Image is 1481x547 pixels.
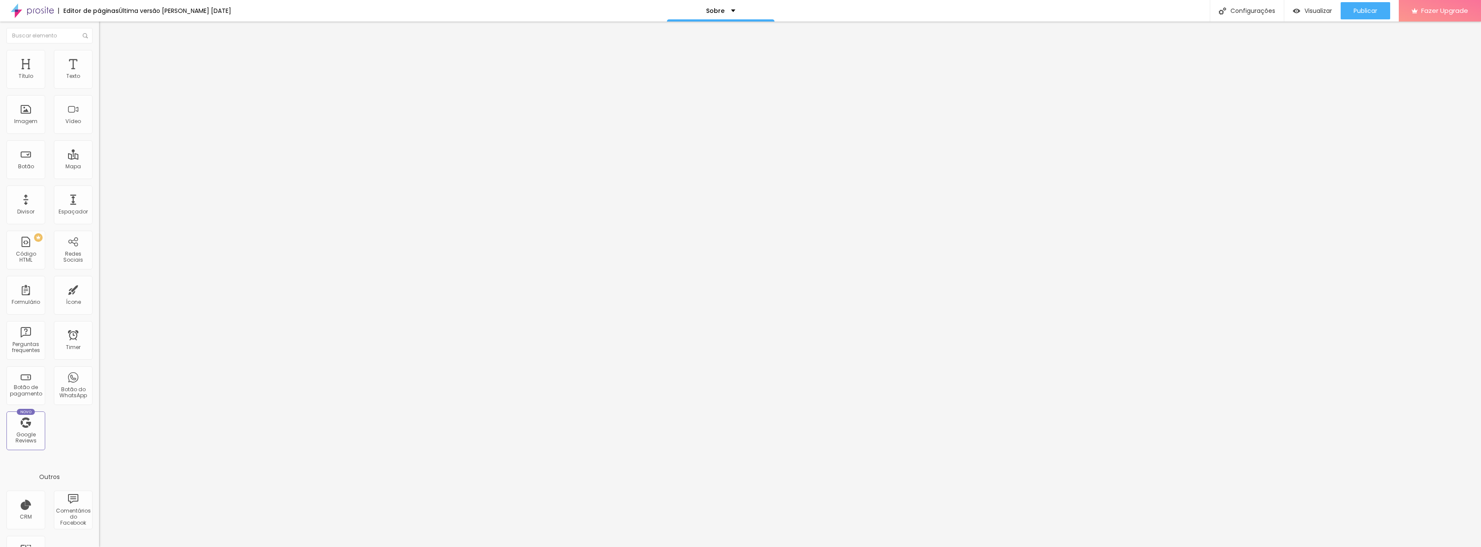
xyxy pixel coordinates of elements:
div: Perguntas frequentes [9,341,43,354]
div: Código HTML [9,251,43,263]
div: Divisor [17,209,34,215]
div: Redes Sociais [56,251,90,263]
button: Visualizar [1284,2,1341,19]
div: Ícone [66,299,81,305]
div: Botão de pagamento [9,384,43,397]
img: view-1.svg [1293,7,1300,15]
div: Timer [66,344,81,350]
div: CRM [20,514,32,520]
p: Sobre [706,8,725,14]
div: Última versão [PERSON_NAME] [DATE] [119,8,231,14]
div: Espaçador [59,209,88,215]
div: Google Reviews [9,432,43,444]
img: Icone [1219,7,1226,15]
div: Formulário [12,299,40,305]
span: Fazer Upgrade [1421,7,1468,14]
div: Editor de páginas [58,8,119,14]
iframe: Editor [99,22,1481,547]
div: Botão do WhatsApp [56,386,90,399]
div: Imagem [14,118,37,124]
div: Mapa [65,164,81,170]
img: Icone [83,33,88,38]
input: Buscar elemento [6,28,93,43]
span: Visualizar [1304,7,1332,14]
div: Título [19,73,33,79]
div: Texto [66,73,80,79]
span: Publicar [1354,7,1377,14]
div: Botão [18,164,34,170]
div: Vídeo [65,118,81,124]
button: Publicar [1341,2,1390,19]
div: Comentários do Facebook [56,508,90,526]
div: Novo [17,409,35,415]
